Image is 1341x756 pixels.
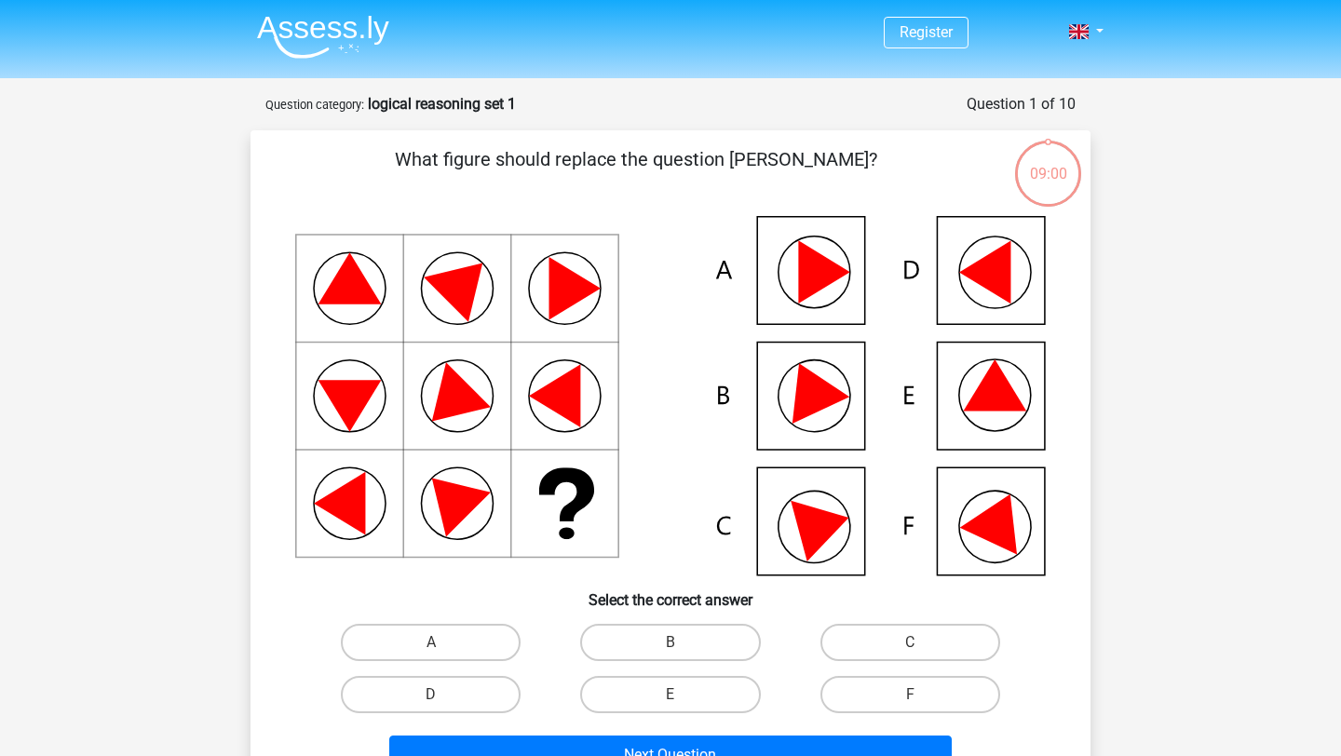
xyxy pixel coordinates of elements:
[341,624,521,661] label: A
[280,145,991,201] p: What figure should replace the question [PERSON_NAME]?
[900,23,953,41] a: Register
[580,676,760,713] label: E
[341,676,521,713] label: D
[820,624,1000,661] label: C
[580,624,760,661] label: B
[265,98,364,112] small: Question category:
[820,676,1000,713] label: F
[368,95,516,113] strong: logical reasoning set 1
[280,576,1061,609] h6: Select the correct answer
[257,15,389,59] img: Assessly
[967,93,1076,115] div: Question 1 of 10
[1013,139,1083,185] div: 09:00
